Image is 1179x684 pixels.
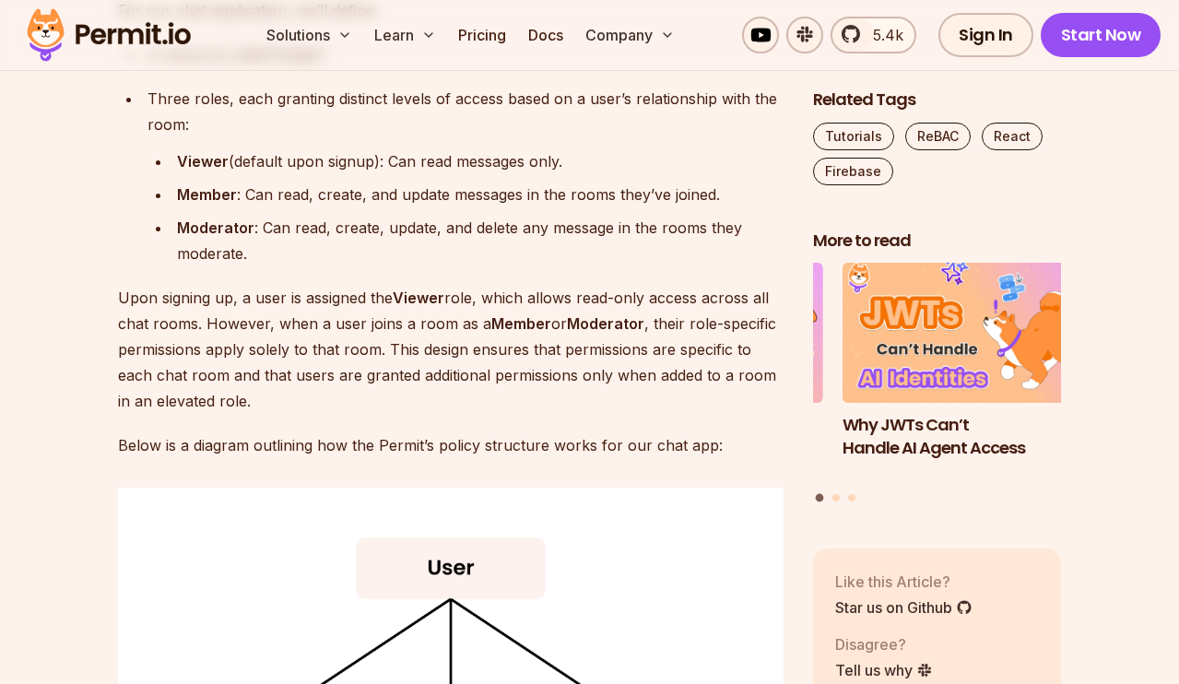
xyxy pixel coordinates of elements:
a: Tell us why [835,659,933,681]
div: Posts [813,264,1062,505]
div: Three roles, each granting distinct levels of access based on a user’s relationship with the room: [147,86,784,137]
a: ReBAC [905,123,971,150]
a: Pricing [451,17,513,53]
div: : Can read, create, update, and delete any message in the rooms they moderate. [177,215,784,266]
img: Permit logo [18,4,199,66]
a: 5.4k [831,17,916,53]
a: Start Now [1041,13,1161,57]
span: 5.4k [862,24,903,46]
p: Upon signing up, a user is assigned the role, which allows read-only access across all chat rooms... [118,285,784,414]
li: 3 of 3 [574,264,823,483]
p: Disagree? [835,633,933,655]
li: 1 of 3 [843,264,1091,483]
button: Learn [367,17,443,53]
img: Policy-Based Access Control (PBAC) Isn’t as Great as You Think [574,264,823,404]
a: Docs [521,17,571,53]
strong: Viewer [393,289,444,307]
a: Star us on Github [835,596,973,619]
h2: More to read [813,230,1062,253]
a: Firebase [813,158,893,185]
h3: Policy-Based Access Control (PBAC) Isn’t as Great as You Think [574,414,823,482]
button: Go to slide 1 [816,494,824,502]
button: Go to slide 2 [832,494,840,501]
div: (default upon signup): Can read messages only. [177,148,784,174]
button: Company [578,17,682,53]
strong: Moderator [177,218,254,237]
img: Why JWTs Can’t Handle AI Agent Access [843,264,1091,404]
button: Solutions [259,17,360,53]
strong: Viewer [177,152,229,171]
div: : Can read, create, and update messages in the rooms they’ve joined. [177,182,784,207]
a: Sign In [938,13,1033,57]
strong: Moderator [567,314,644,333]
strong: Member [491,314,551,333]
a: React [982,123,1043,150]
h3: Why JWTs Can’t Handle AI Agent Access [843,414,1091,460]
p: Below is a diagram outlining how the Permit’s policy structure works for our chat app: [118,432,784,458]
h2: Related Tags [813,88,1062,112]
strong: Member [177,185,237,204]
button: Go to slide 3 [848,494,855,501]
p: Like this Article? [835,571,973,593]
a: Tutorials [813,123,894,150]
